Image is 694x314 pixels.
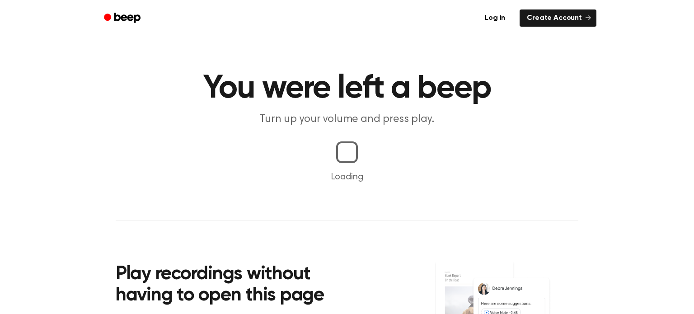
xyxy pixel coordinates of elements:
[520,9,596,27] a: Create Account
[476,8,514,28] a: Log in
[116,72,578,105] h1: You were left a beep
[11,170,683,184] p: Loading
[116,264,359,307] h2: Play recordings without having to open this page
[98,9,149,27] a: Beep
[173,112,520,127] p: Turn up your volume and press play.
